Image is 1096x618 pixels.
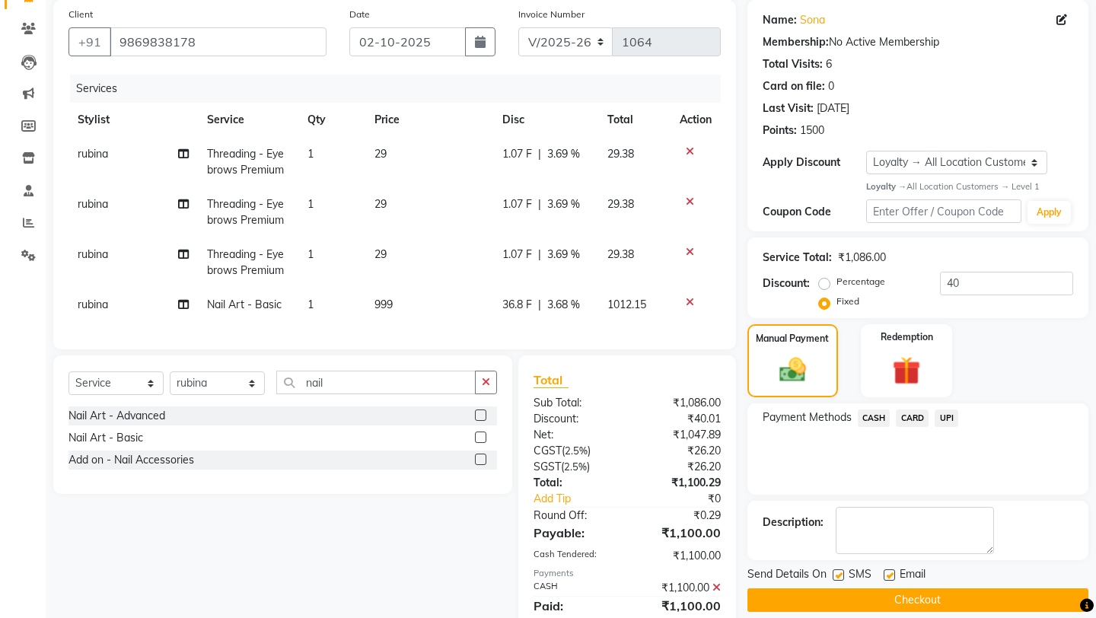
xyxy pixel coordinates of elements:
[534,460,561,473] span: SGST
[538,297,541,313] span: |
[935,409,958,427] span: UPI
[522,443,627,459] div: ( )
[538,247,541,263] span: |
[627,459,732,475] div: ₹26.20
[763,100,814,116] div: Last Visit:
[627,548,732,564] div: ₹1,100.00
[627,580,732,596] div: ₹1,100.00
[522,580,627,596] div: CASH
[522,524,627,542] div: Payable:
[763,250,832,266] div: Service Total:
[502,297,532,313] span: 36.8 F
[756,332,829,346] label: Manual Payment
[763,276,810,291] div: Discount:
[110,27,327,56] input: Search by Name/Mobile/Email/Code
[207,147,284,177] span: Threading - Eyebrows Premium
[307,197,314,211] span: 1
[374,247,387,261] span: 29
[858,409,890,427] span: CASH
[607,247,634,261] span: 29.38
[884,353,929,388] img: _gift.svg
[522,459,627,475] div: ( )
[800,12,825,28] a: Sona
[538,196,541,212] span: |
[881,330,933,344] label: Redemption
[671,103,721,137] th: Action
[68,103,198,137] th: Stylist
[866,180,1073,193] div: All Location Customers → Level 1
[763,34,829,50] div: Membership:
[78,298,108,311] span: rubina
[763,12,797,28] div: Name:
[365,103,493,137] th: Price
[522,491,645,507] a: Add Tip
[836,275,885,288] label: Percentage
[298,103,365,137] th: Qty
[502,146,532,162] span: 1.07 F
[374,298,393,311] span: 999
[307,247,314,261] span: 1
[68,408,165,424] div: Nail Art - Advanced
[627,597,732,615] div: ₹1,100.00
[307,298,314,311] span: 1
[607,298,646,311] span: 1012.15
[534,444,562,457] span: CGST
[68,8,93,21] label: Client
[502,247,532,263] span: 1.07 F
[849,566,871,585] span: SMS
[763,154,866,170] div: Apply Discount
[68,27,111,56] button: +91
[547,247,580,263] span: 3.69 %
[747,566,827,585] span: Send Details On
[800,123,824,139] div: 1500
[896,409,929,427] span: CARD
[522,411,627,427] div: Discount:
[207,247,284,277] span: Threading - Eyebrows Premium
[817,100,849,116] div: [DATE]
[374,197,387,211] span: 29
[771,355,814,385] img: _cash.svg
[1027,201,1071,224] button: Apply
[763,56,823,72] div: Total Visits:
[645,491,732,507] div: ₹0
[522,548,627,564] div: Cash Tendered:
[828,78,834,94] div: 0
[493,103,598,137] th: Disc
[534,567,721,580] div: Payments
[763,204,866,220] div: Coupon Code
[627,427,732,443] div: ₹1,047.89
[207,197,284,227] span: Threading - Eyebrows Premium
[607,197,634,211] span: 29.38
[627,524,732,542] div: ₹1,100.00
[747,588,1088,612] button: Checkout
[627,508,732,524] div: ₹0.29
[276,371,476,394] input: Search or Scan
[763,409,852,425] span: Payment Methods
[866,181,906,192] strong: Loyalty →
[547,297,580,313] span: 3.68 %
[522,475,627,491] div: Total:
[900,566,926,585] span: Email
[838,250,886,266] div: ₹1,086.00
[522,427,627,443] div: Net:
[547,146,580,162] span: 3.69 %
[763,34,1073,50] div: No Active Membership
[565,444,588,457] span: 2.5%
[68,430,143,446] div: Nail Art - Basic
[564,460,587,473] span: 2.5%
[522,395,627,411] div: Sub Total:
[598,103,670,137] th: Total
[538,146,541,162] span: |
[763,514,824,530] div: Description:
[207,298,282,311] span: Nail Art - Basic
[374,147,387,161] span: 29
[763,78,825,94] div: Card on file:
[78,247,108,261] span: rubina
[836,295,859,308] label: Fixed
[198,103,299,137] th: Service
[627,475,732,491] div: ₹1,100.29
[502,196,532,212] span: 1.07 F
[78,147,108,161] span: rubina
[522,508,627,524] div: Round Off:
[763,123,797,139] div: Points:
